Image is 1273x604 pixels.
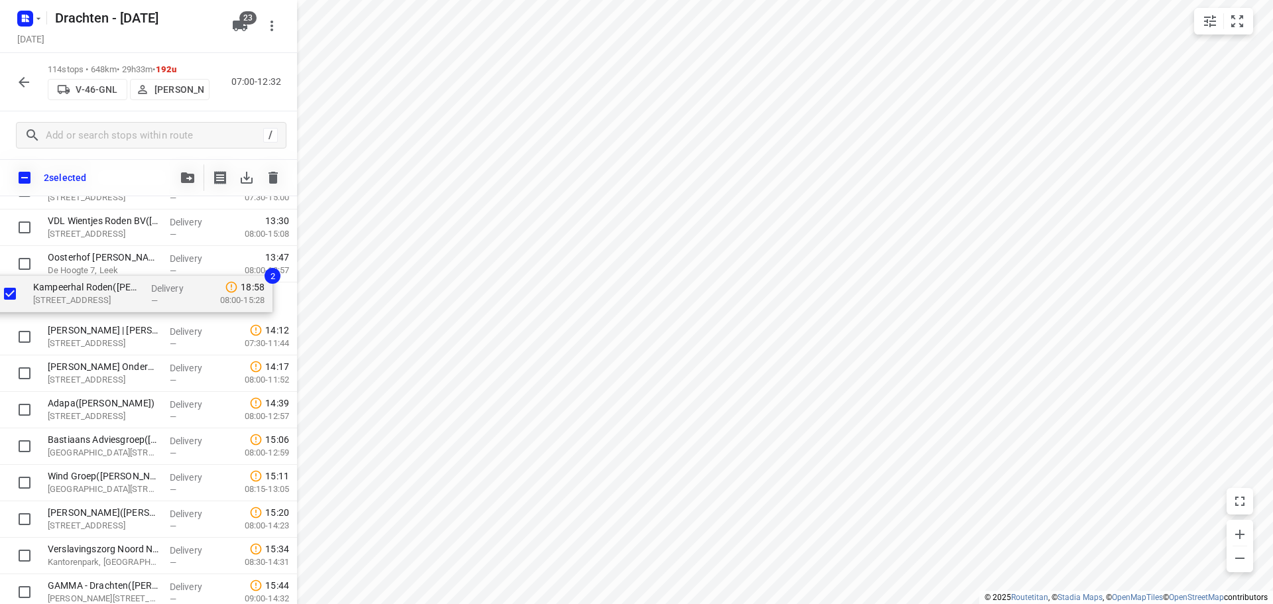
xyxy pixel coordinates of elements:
[985,593,1268,602] li: © 2025 , © , © © contributors
[46,125,263,146] input: Add or search stops within route
[263,128,278,143] div: /
[207,164,233,191] button: Print shipping labels
[260,164,286,191] span: Delete stops
[1112,593,1163,602] a: OpenMapTiles
[233,164,260,191] span: Download stops
[1197,8,1223,34] button: Map settings
[227,13,253,39] button: 23
[1169,593,1224,602] a: OpenStreetMap
[239,11,257,25] span: 23
[231,75,286,89] p: 07:00-12:32
[154,84,204,95] p: [PERSON_NAME]
[48,79,127,100] button: V-46-GNL
[76,84,117,95] p: V-46-GNL
[50,7,221,29] h5: Drachten - [DATE]
[44,172,86,183] p: 2 selected
[259,13,285,39] button: More
[48,64,210,76] p: 114 stops • 648km • 29h33m
[156,64,177,74] span: 192u
[130,79,210,100] button: [PERSON_NAME]
[152,64,155,74] span: •
[1058,593,1103,602] a: Stadia Maps
[1011,593,1048,602] a: Routetitan
[1224,8,1250,34] button: Fit zoom
[12,31,50,46] h5: [DATE]
[1194,8,1253,34] div: small contained button group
